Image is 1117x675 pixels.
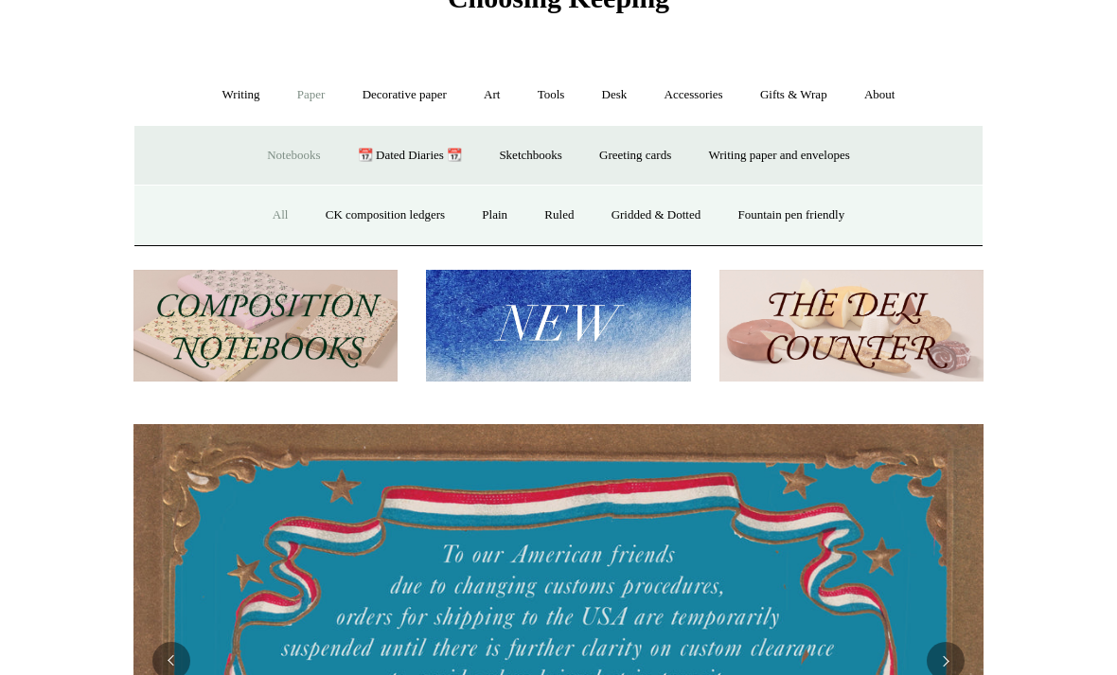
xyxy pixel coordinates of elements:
a: Gridded & Dotted [594,190,718,240]
a: Decorative paper [346,70,464,120]
a: Paper [280,70,343,120]
a: All [256,190,306,240]
a: Plain [465,190,524,240]
img: 202302 Composition ledgers.jpg__PID:69722ee6-fa44-49dd-a067-31375e5d54ec [133,270,398,382]
a: Fountain pen friendly [721,190,862,240]
a: Art [467,70,517,120]
a: Desk [585,70,645,120]
img: New.jpg__PID:f73bdf93-380a-4a35-bcfe-7823039498e1 [426,270,690,382]
a: About [847,70,913,120]
a: Ruled [527,190,591,240]
a: Greeting cards [582,131,688,181]
a: 📆 Dated Diaries 📆 [341,131,479,181]
a: Writing [205,70,277,120]
a: CK composition ledgers [309,190,462,240]
a: Writing paper and envelopes [692,131,867,181]
img: The Deli Counter [719,270,984,382]
a: Notebooks [250,131,337,181]
a: Sketchbooks [482,131,578,181]
a: Accessories [647,70,740,120]
a: Tools [521,70,582,120]
a: Gifts & Wrap [743,70,844,120]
